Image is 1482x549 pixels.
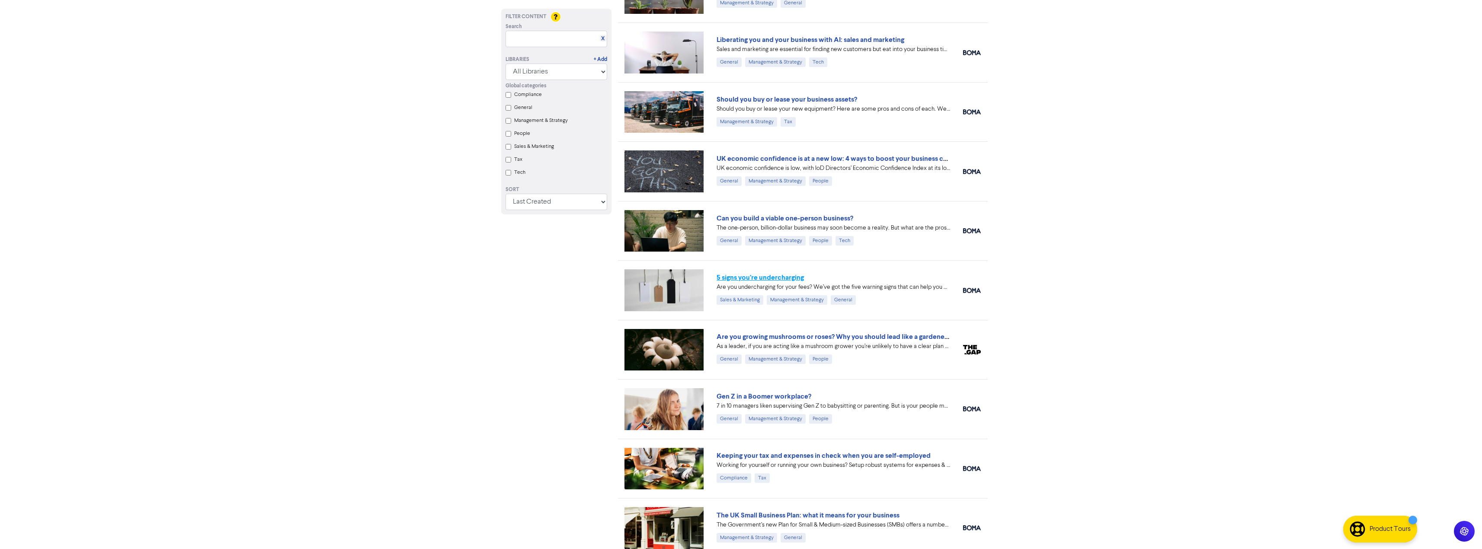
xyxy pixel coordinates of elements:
[717,117,777,127] div: Management & Strategy
[717,154,976,163] a: UK economic confidence is at a new low: 4 ways to boost your business confidence
[717,533,777,543] div: Management & Strategy
[717,342,950,351] div: As a leader, if you are acting like a mushroom grower you’re unlikely to have a clear plan yourse...
[963,50,981,55] img: boma
[809,236,832,246] div: People
[506,13,607,21] div: Filter Content
[717,354,742,364] div: General
[963,406,981,412] img: boma
[514,117,568,124] label: Management & Strategy
[809,57,827,67] div: Tech
[717,273,804,282] a: 5 signs you’re undercharging
[514,169,525,176] label: Tech
[745,57,806,67] div: Management & Strategy
[717,164,950,173] div: UK economic confidence is low, with IoD Directors’ Economic Confidence Index at its lowest ever r...
[809,354,832,364] div: People
[717,95,857,104] a: Should you buy or lease your business assets?
[963,288,981,293] img: boma_accounting
[781,117,796,127] div: Tax
[781,533,806,543] div: General
[745,176,806,186] div: Management & Strategy
[601,35,605,42] a: X
[809,176,832,186] div: People
[717,57,742,67] div: General
[717,414,742,424] div: General
[767,295,827,305] div: Management & Strategy
[717,236,742,246] div: General
[717,35,904,44] a: Liberating you and your business with AI: sales and marketing
[717,511,899,520] a: The UK Small Business Plan: what it means for your business
[506,23,522,31] span: Search
[514,143,554,150] label: Sales & Marketing
[963,109,981,115] img: boma_accounting
[717,332,989,341] a: Are you growing mushrooms or roses? Why you should lead like a gardener, not a grower
[963,525,981,530] img: boma
[594,56,607,64] a: + Add
[745,414,806,424] div: Management & Strategy
[717,105,950,114] div: Should you buy or lease your new equipment? Here are some pros and cons of each. We also can revi...
[809,414,832,424] div: People
[506,56,529,64] div: Libraries
[717,295,763,305] div: Sales & Marketing
[1439,508,1482,549] iframe: Chat Widget
[717,402,950,411] div: 7 in 10 managers liken supervising Gen Z to babysitting or parenting. But is your people manageme...
[963,466,981,471] img: boma_accounting
[717,473,751,483] div: Compliance
[717,392,811,401] a: Gen Z in a Boomer workplace?
[963,228,981,233] img: boma
[745,354,806,364] div: Management & Strategy
[514,91,542,99] label: Compliance
[835,236,854,246] div: Tech
[506,186,607,194] div: Sort
[717,461,950,470] div: Working for yourself or running your own business? Setup robust systems for expenses & tax requir...
[717,283,950,292] div: Are you undercharging for your fees? We’ve got the five warning signs that can help you diagnose ...
[717,176,742,186] div: General
[506,82,607,90] div: Global categories
[514,104,532,112] label: General
[514,156,522,163] label: Tax
[514,130,530,137] label: People
[831,295,856,305] div: General
[717,223,950,233] div: The one-person, billion-dollar business may soon become a reality. But what are the pros and cons...
[717,520,950,530] div: The Government’s new Plan for Small & Medium-sized Businesses (SMBs) offers a number of new oppor...
[745,236,806,246] div: Management & Strategy
[717,45,950,54] div: Sales and marketing are essential for finding new customers but eat into your business time. We e...
[717,451,931,460] a: Keeping your tax and expenses in check when you are self-employed
[755,473,770,483] div: Tax
[717,214,853,223] a: Can you build a viable one-person business?
[963,345,981,354] img: thegap
[963,169,981,174] img: boma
